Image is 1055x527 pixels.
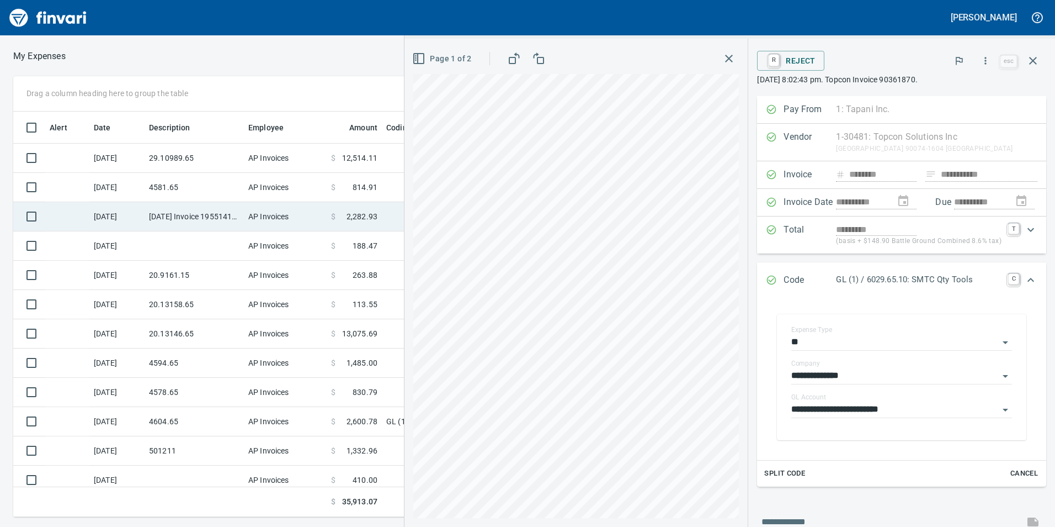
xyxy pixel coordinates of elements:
td: [DATE] [89,319,145,349]
td: [DATE] [89,349,145,378]
span: Coding [386,121,412,134]
span: Amount [349,121,377,134]
td: [DATE] [89,173,145,202]
td: AP Invoices [244,466,327,495]
button: Open [998,368,1013,384]
span: Close invoice [998,48,1046,74]
td: AP Invoices [244,144,327,173]
label: Company [791,360,820,367]
span: Cancel [1009,467,1039,480]
button: Open [998,402,1013,418]
span: Alert [50,121,82,134]
td: 4578.65 [145,378,244,407]
span: 12,514.11 [342,152,377,164]
td: [DATE] [89,466,145,495]
span: 35,913.07 [342,496,377,508]
span: Amount [335,121,377,134]
span: Alert [50,121,67,134]
td: [DATE] [89,378,145,407]
td: 29.10989.65 [145,144,244,173]
span: Date [94,121,125,134]
span: Description [149,121,190,134]
td: AP Invoices [244,290,327,319]
button: Cancel [1006,465,1042,482]
img: Finvari [7,4,89,31]
button: More [973,49,998,73]
td: 4594.65 [145,349,244,378]
span: Coding [386,121,426,134]
td: [DATE] [89,202,145,231]
td: 20.13158.65 [145,290,244,319]
td: AP Invoices [244,407,327,436]
td: 4604.65 [145,407,244,436]
span: 830.79 [353,387,377,398]
span: $ [331,445,335,456]
a: C [1008,273,1019,284]
button: Flag [947,49,971,73]
span: 410.00 [353,475,377,486]
p: Code [784,273,836,288]
td: AP Invoices [244,378,327,407]
label: GL Account [791,394,826,400]
p: Total [784,223,836,247]
span: Employee [248,121,284,134]
span: 113.55 [353,299,377,310]
span: Page 1 of 2 [414,52,471,66]
td: 20.9161.15 [145,261,244,290]
span: 263.88 [353,270,377,281]
span: 1,332.96 [347,445,377,456]
nav: breadcrumb [13,50,66,63]
a: R [769,54,779,66]
h5: [PERSON_NAME] [951,12,1017,23]
td: [DATE] [89,407,145,436]
span: 2,600.78 [347,416,377,427]
span: 2,282.93 [347,211,377,222]
td: [DATE] [89,261,145,290]
span: $ [331,328,335,339]
button: Open [998,335,1013,350]
span: $ [331,387,335,398]
span: Description [149,121,205,134]
td: 501211 [145,436,244,466]
span: $ [331,152,335,164]
a: T [1008,223,1019,234]
span: Split Code [764,467,805,480]
td: [DATE] [89,436,145,466]
span: $ [331,240,335,251]
td: AP Invoices [244,436,327,466]
button: Page 1 of 2 [410,49,476,69]
p: (basis + $148.90 Battle Ground Combined 8.6% tax) [836,236,1001,247]
span: $ [331,299,335,310]
span: $ [331,475,335,486]
td: 4581.65 [145,173,244,202]
span: $ [331,416,335,427]
td: GL (1) / 6070.65.10: SMTC Rental [382,407,658,436]
td: AP Invoices [244,231,327,261]
td: [DATE] [89,144,145,173]
p: [DATE] 8:02:43 pm. Topcon Invoice 90361870. [757,74,1046,85]
span: $ [331,496,335,508]
td: [DATE] Invoice 195514110 from Uline Inc (1-24846) [145,202,244,231]
td: AP Invoices [244,173,327,202]
p: GL (1) / 6029.65.10: SMTC Qty Tools [836,273,1001,286]
button: RReject [757,51,824,71]
span: $ [331,182,335,193]
td: AP Invoices [244,261,327,290]
span: $ [331,270,335,281]
label: Expense Type [791,326,832,333]
span: 188.47 [353,240,377,251]
td: AP Invoices [244,349,327,378]
div: Expand [757,299,1046,487]
td: 20.13146.65 [145,319,244,349]
span: 1,485.00 [347,357,377,368]
div: Expand [757,217,1046,254]
td: AP Invoices [244,319,327,349]
a: esc [1000,55,1017,67]
span: Date [94,121,111,134]
td: [DATE] [89,290,145,319]
span: $ [331,357,335,368]
td: [DATE] [89,231,145,261]
span: Reject [766,51,815,70]
span: 13,075.69 [342,328,377,339]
